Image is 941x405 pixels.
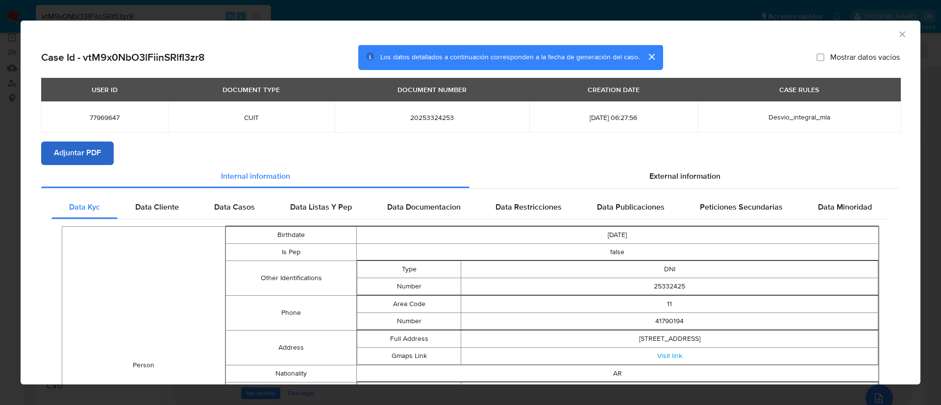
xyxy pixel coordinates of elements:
div: Detailed info [41,165,900,189]
span: 77969647 [53,113,156,122]
div: USER ID [86,81,124,98]
td: Other Identifications [226,261,356,296]
a: Visit link [657,351,682,361]
button: Adjuntar PDF [41,142,114,165]
span: Mostrar datos vacíos [830,52,900,62]
td: 41790194 [461,313,878,330]
td: [DATE] [356,227,878,244]
div: CASE RULES [773,81,825,98]
td: Phone [226,296,356,331]
input: Mostrar datos vacíos [817,53,824,61]
h2: Case Id - vtM9x0NbO3lFiinSRlfI3zr8 [41,51,205,64]
td: Full Address [357,331,461,348]
td: Gmaps Link [357,348,461,365]
td: 25332425 [461,278,878,295]
td: Type [357,261,461,278]
span: Desvio_integral_mla [768,112,830,122]
div: DOCUMENT NUMBER [392,81,472,98]
td: 11 [461,296,878,313]
td: CUIT [461,382,878,400]
td: AR [356,365,878,382]
span: Adjuntar PDF [54,143,101,164]
span: Los datos detallados a continuación corresponden a la fecha de generación del caso. [380,52,640,62]
td: Is Pep [226,244,356,261]
span: Data Casos [214,202,255,213]
td: [STREET_ADDRESS] [461,331,878,348]
span: CUIT [180,113,323,122]
td: DNI [461,261,878,278]
td: Type [357,382,461,400]
span: Data Kyc [69,202,100,213]
td: Number [357,313,461,330]
td: Birthdate [226,227,356,244]
div: closure-recommendation-modal [21,21,920,384]
td: false [356,244,878,261]
span: Data Documentacion [387,202,461,213]
span: External information [649,171,720,182]
button: Cerrar ventana [897,29,906,38]
span: Peticiones Secundarias [700,202,783,213]
span: Data Cliente [135,202,179,213]
div: Detailed internal info [51,196,890,219]
td: Area Code [357,296,461,313]
div: DOCUMENT TYPE [217,81,286,98]
span: Internal information [221,171,290,182]
span: Data Publicaciones [597,202,665,213]
span: Data Restricciones [495,202,562,213]
td: Address [226,331,356,365]
td: Nationality [226,365,356,382]
div: CREATION DATE [582,81,645,98]
span: Data Minoridad [818,202,872,213]
button: cerrar [640,45,663,69]
span: Data Listas Y Pep [290,202,352,213]
span: 20253324253 [347,113,518,122]
td: Number [357,278,461,295]
span: [DATE] 06:27:56 [541,113,687,122]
